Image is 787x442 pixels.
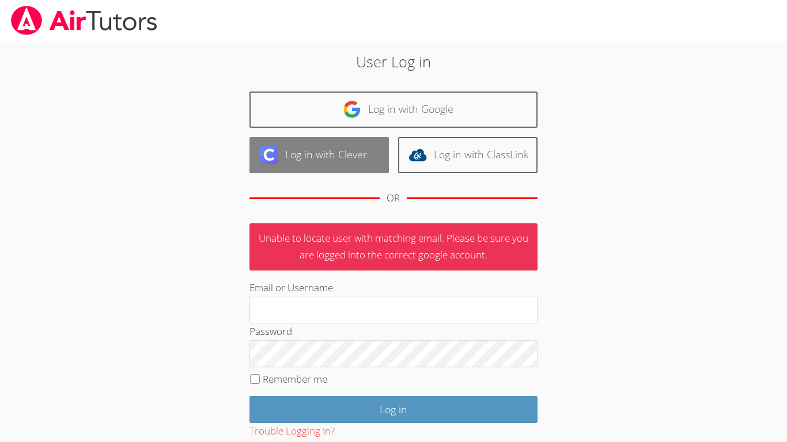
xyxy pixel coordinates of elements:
label: Remember me [263,372,327,386]
img: google-logo-50288ca7cdecda66e5e0955fdab243c47b7ad437acaf1139b6f446037453330a.svg [343,100,361,119]
a: Log in with ClassLink [398,137,538,173]
img: airtutors_banner-c4298cdbf04f3fff15de1276eac7730deb9818008684d7c2e4769d2f7ddbe033.png [10,6,158,35]
div: OR [387,190,400,207]
img: clever-logo-6eab21bc6e7a338710f1a6ff85c0baf02591cd810cc4098c63d3a4b26e2feb20.svg [260,146,278,164]
p: Unable to locate user with matching email. Please be sure you are logged into the correct google ... [249,223,538,270]
input: Log in [249,396,538,423]
img: classlink-logo-d6bb404cc1216ec64c9a2012d9dc4662098be43eaf13dc465df04b49fa7ab582.svg [408,146,427,164]
a: Log in with Google [249,92,538,128]
label: Password [249,325,292,338]
label: Email or Username [249,281,333,294]
button: Trouble Logging In? [249,423,335,440]
a: Log in with Clever [249,137,389,173]
h2: User Log in [181,51,606,73]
